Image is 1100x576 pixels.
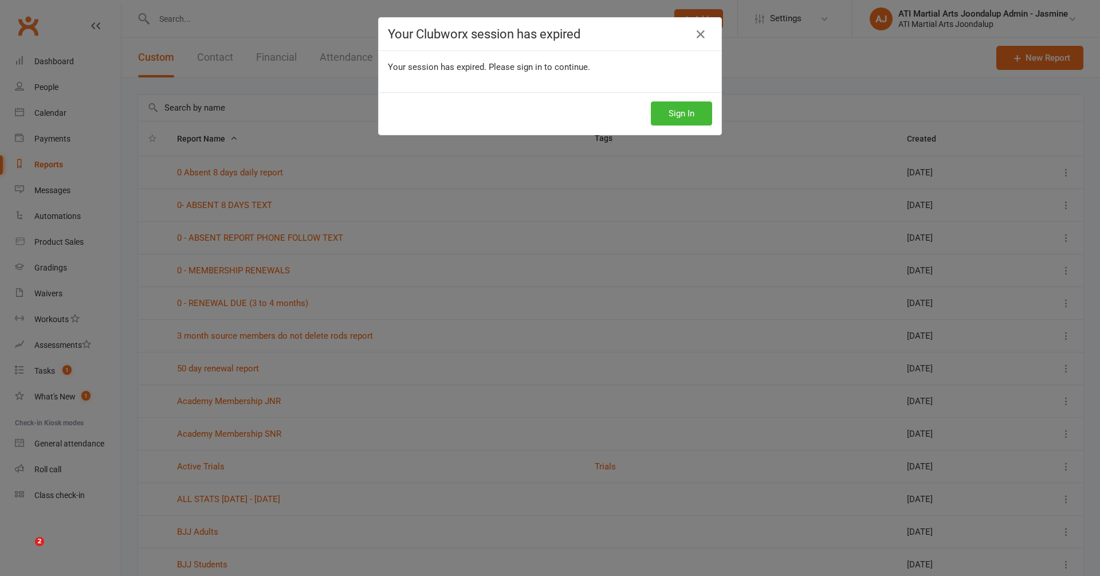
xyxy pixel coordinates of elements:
span: Your session has expired. Please sign in to continue. [388,62,590,72]
span: 2 [35,537,44,546]
iframe: Intercom live chat [11,537,39,565]
button: Sign In [651,101,712,126]
a: Close [692,25,710,44]
h4: Your Clubworx session has expired [388,27,712,41]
